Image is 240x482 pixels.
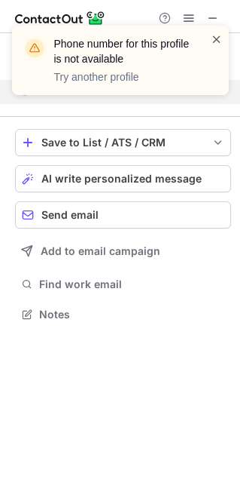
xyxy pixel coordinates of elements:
span: Find work email [39,278,225,291]
div: Save to List / ATS / CRM [41,137,205,149]
span: Send email [41,209,99,221]
span: AI write personalized message [41,173,202,185]
img: ContactOut v5.3.10 [15,9,105,27]
button: Send email [15,201,231,229]
span: Notes [39,308,225,321]
header: Phone number for this profile is not available [54,36,193,66]
button: Find work email [15,274,231,295]
button: Notes [15,304,231,325]
button: Add to email campaign [15,238,231,265]
button: save-profile-one-click [15,129,231,156]
p: Try another profile [54,69,193,84]
button: AI write personalized message [15,165,231,192]
img: warning [23,36,47,60]
span: Add to email campaign [41,245,160,257]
